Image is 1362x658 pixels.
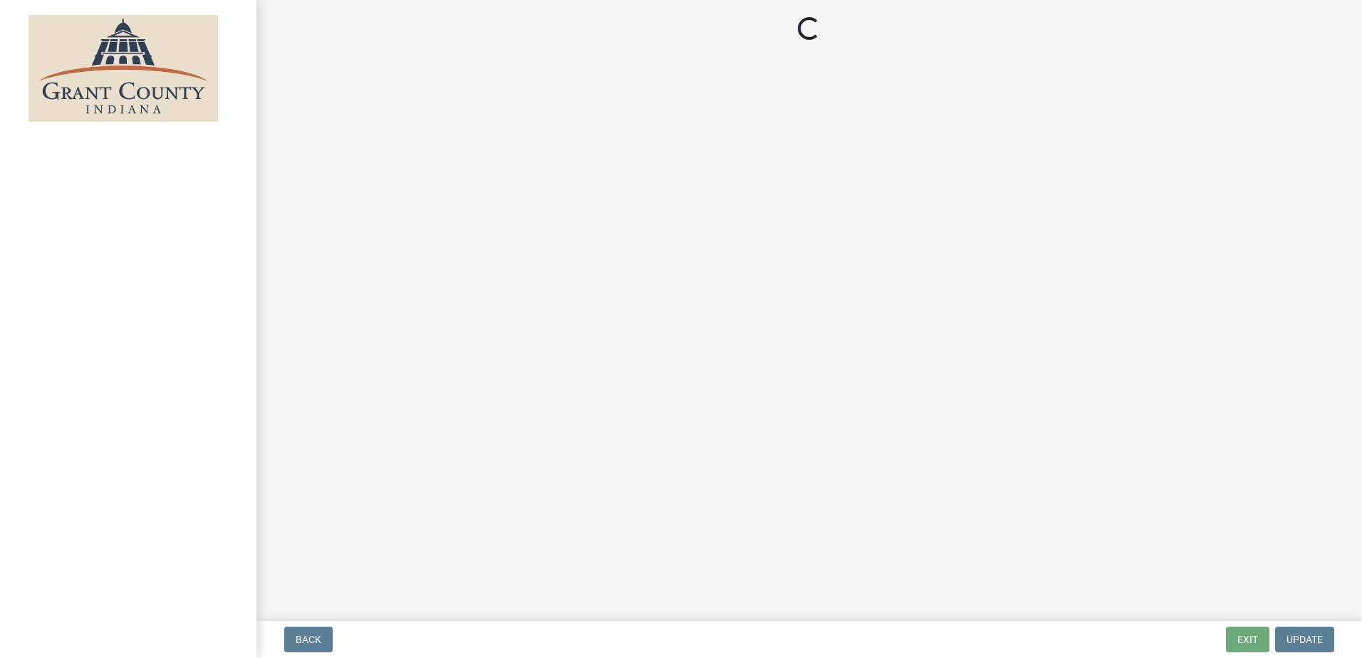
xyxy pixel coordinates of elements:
button: Back [284,627,333,652]
span: Back [296,634,321,645]
button: Exit [1226,627,1269,652]
img: Grant County, Indiana [28,15,218,122]
button: Update [1275,627,1334,652]
span: Update [1286,634,1323,645]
